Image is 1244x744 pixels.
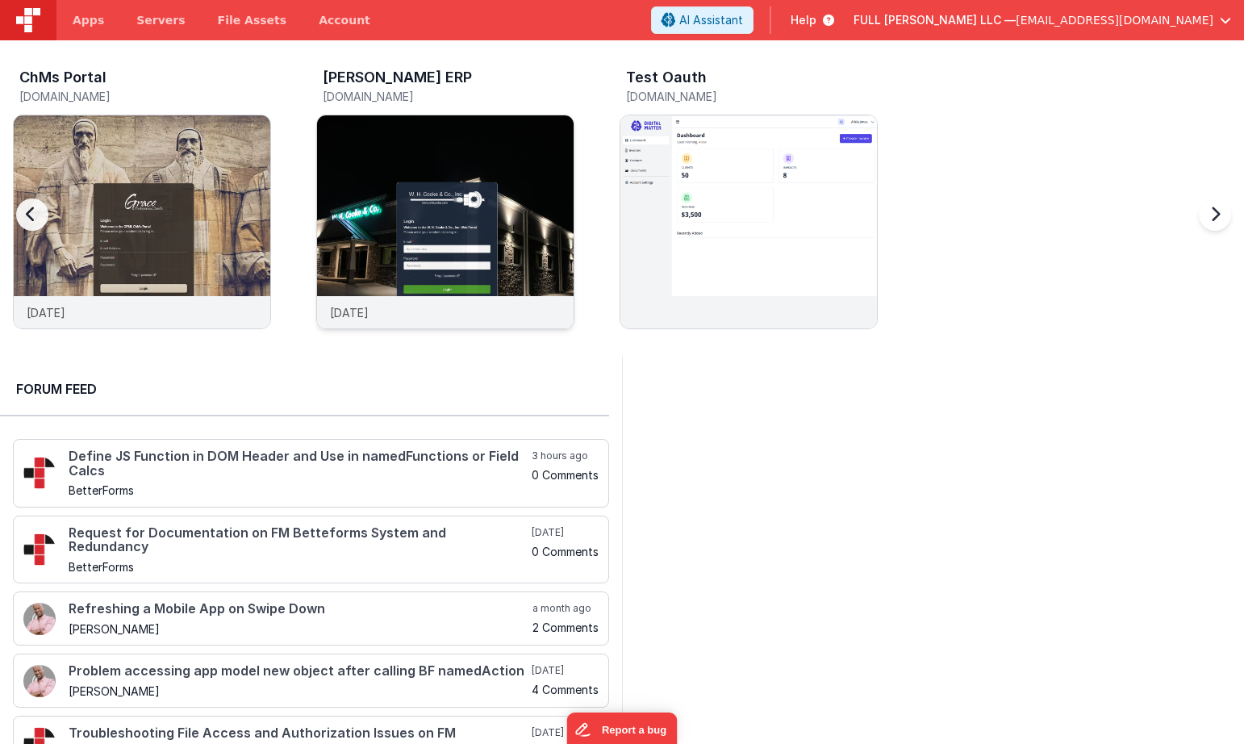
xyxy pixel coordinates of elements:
[19,69,106,86] h3: ChMs Portal
[854,12,1231,28] button: FULL [PERSON_NAME] LLC — [EMAIL_ADDRESS][DOMAIN_NAME]
[791,12,816,28] span: Help
[323,69,472,86] h3: [PERSON_NAME] ERP
[73,12,104,28] span: Apps
[532,602,599,615] h5: a month ago
[69,685,528,697] h5: [PERSON_NAME]
[69,449,528,478] h4: Define JS Function in DOM Header and Use in namedFunctions or Field Calcs
[532,526,599,539] h5: [DATE]
[69,561,528,573] h5: BetterForms
[679,12,743,28] span: AI Assistant
[13,591,609,646] a: Refreshing a Mobile App on Swipe Down [PERSON_NAME] a month ago 2 Comments
[532,449,599,462] h5: 3 hours ago
[13,516,609,584] a: Request for Documentation on FM Betteforms System and Redundancy BetterForms [DATE] 0 Comments
[136,12,185,28] span: Servers
[69,623,529,635] h5: [PERSON_NAME]
[532,726,599,739] h5: [DATE]
[1016,12,1213,28] span: [EMAIL_ADDRESS][DOMAIN_NAME]
[626,90,878,102] h5: [DOMAIN_NAME]
[69,484,528,496] h5: BetterForms
[218,12,287,28] span: File Assets
[532,683,599,696] h5: 4 Comments
[23,603,56,635] img: 411_2.png
[532,469,599,481] h5: 0 Comments
[323,90,574,102] h5: [DOMAIN_NAME]
[532,664,599,677] h5: [DATE]
[13,439,609,508] a: Define JS Function in DOM Header and Use in namedFunctions or Field Calcs BetterForms 3 hours ago...
[69,664,528,679] h4: Problem accessing app model new object after calling BF namedAction
[69,602,529,617] h4: Refreshing a Mobile App on Swipe Down
[23,457,56,489] img: 295_2.png
[532,621,599,633] h5: 2 Comments
[13,654,609,708] a: Problem accessing app model new object after calling BF namedAction [PERSON_NAME] [DATE] 4 Comments
[69,726,528,741] h4: Troubleshooting File Access and Authorization Issues on FM
[19,90,271,102] h5: [DOMAIN_NAME]
[854,12,1016,28] span: FULL [PERSON_NAME] LLC —
[23,533,56,566] img: 295_2.png
[23,665,56,697] img: 411_2.png
[69,526,528,554] h4: Request for Documentation on FM Betteforms System and Redundancy
[532,545,599,558] h5: 0 Comments
[626,69,707,86] h3: Test Oauth
[330,304,369,321] p: [DATE]
[651,6,753,34] button: AI Assistant
[16,379,593,399] h2: Forum Feed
